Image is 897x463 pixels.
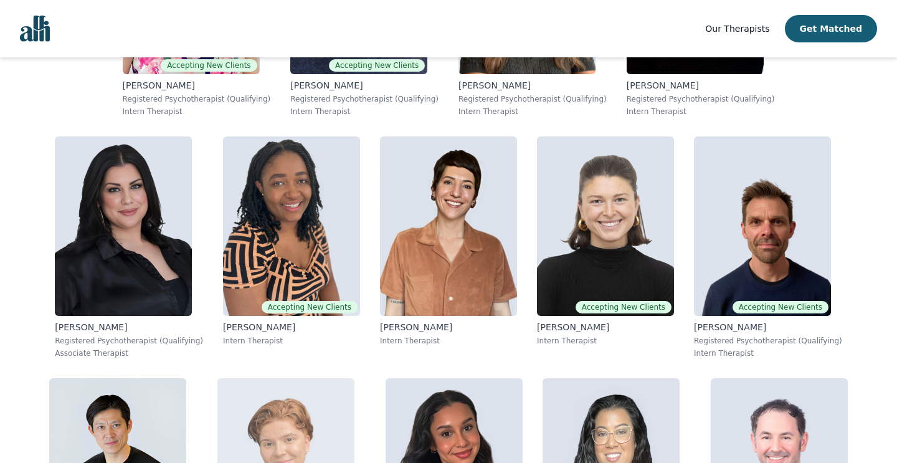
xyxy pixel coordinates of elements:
p: Intern Therapist [694,348,842,358]
p: [PERSON_NAME] [290,79,439,92]
p: [PERSON_NAME] [694,321,842,333]
p: Registered Psychotherapist (Qualifying) [694,336,842,346]
p: Registered Psychotherapist (Qualifying) [627,94,775,104]
p: Intern Therapist [123,107,271,117]
a: Faith_DanielsAccepting New Clients[PERSON_NAME]Intern Therapist [213,126,370,368]
button: Get Matched [785,15,877,42]
span: Accepting New Clients [576,301,672,313]
span: Accepting New Clients [733,301,828,313]
p: Registered Psychotherapist (Qualifying) [123,94,271,104]
span: Accepting New Clients [329,59,425,72]
span: Accepting New Clients [161,59,257,72]
img: Abby_Tait [537,136,674,316]
span: Our Therapists [705,24,769,34]
p: [PERSON_NAME] [123,79,271,92]
a: Todd_SchiedelAccepting New Clients[PERSON_NAME]Registered Psychotherapist (Qualifying)Intern Ther... [684,126,852,368]
p: Registered Psychotherapist (Qualifying) [290,94,439,104]
p: [PERSON_NAME] [380,321,517,333]
a: Heather_Kay[PERSON_NAME]Registered Psychotherapist (Qualifying)Associate Therapist [45,126,213,368]
img: Dunja_Miskovic [380,136,517,316]
img: alli logo [20,16,50,42]
a: Our Therapists [705,21,769,36]
img: Heather_Kay [55,136,192,316]
p: [PERSON_NAME] [55,321,203,333]
p: [PERSON_NAME] [223,321,360,333]
p: Associate Therapist [55,348,203,358]
a: Dunja_Miskovic[PERSON_NAME]Intern Therapist [370,126,527,368]
p: Registered Psychotherapist (Qualifying) [458,94,607,104]
img: Todd_Schiedel [694,136,831,316]
p: Intern Therapist [627,107,775,117]
p: [PERSON_NAME] [458,79,607,92]
p: Intern Therapist [223,336,360,346]
p: Intern Therapist [290,107,439,117]
p: Intern Therapist [458,107,607,117]
p: Intern Therapist [537,336,674,346]
p: Intern Therapist [380,336,517,346]
img: Faith_Daniels [223,136,360,316]
a: Abby_TaitAccepting New Clients[PERSON_NAME]Intern Therapist [527,126,684,368]
p: Registered Psychotherapist (Qualifying) [55,336,203,346]
p: [PERSON_NAME] [627,79,775,92]
p: [PERSON_NAME] [537,321,674,333]
span: Accepting New Clients [262,301,358,313]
